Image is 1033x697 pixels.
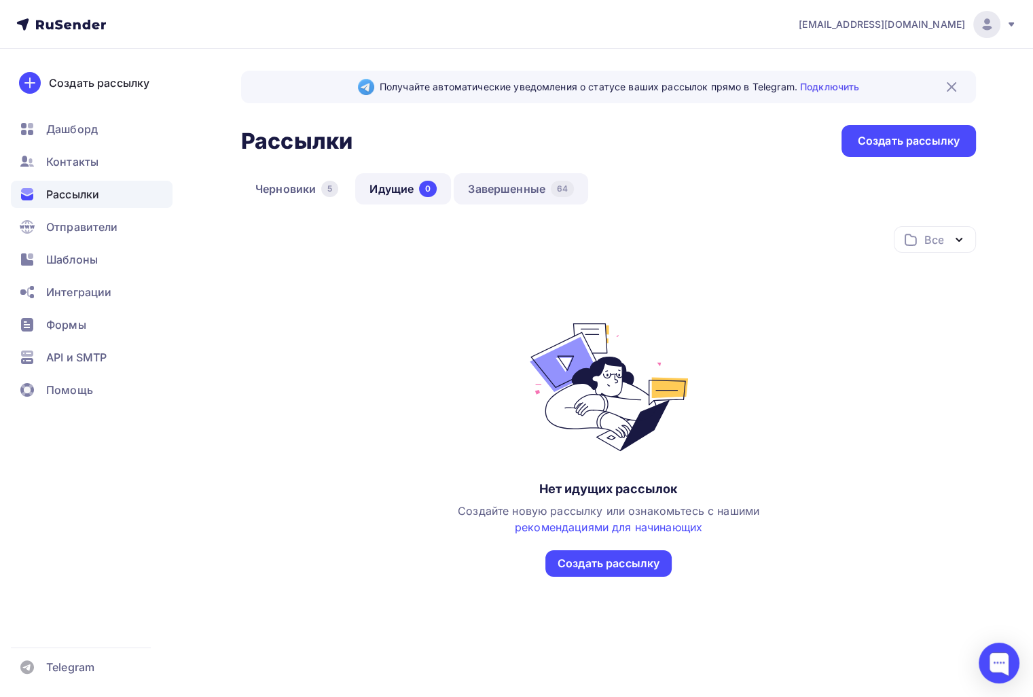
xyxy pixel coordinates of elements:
img: Telegram [358,79,374,95]
a: Дашборд [11,115,173,143]
a: Формы [11,311,173,338]
a: Контакты [11,148,173,175]
a: Идущие0 [355,173,451,204]
div: 64 [551,181,574,197]
a: Подключить [800,81,859,92]
span: Формы [46,317,86,333]
div: Все [924,232,943,248]
a: Завершенные64 [454,173,588,204]
a: Черновики5 [241,173,352,204]
div: Создать рассылку [558,556,659,571]
span: Рассылки [46,186,99,202]
button: Все [894,226,976,253]
span: Отправители [46,219,118,235]
div: 0 [419,181,437,197]
span: Интеграции [46,284,111,300]
span: Создайте новую рассылку или ознакомьтесь с нашими [458,504,759,534]
span: [EMAIL_ADDRESS][DOMAIN_NAME] [799,18,965,31]
span: Дашборд [46,121,98,137]
div: Создать рассылку [49,75,149,91]
span: API и SMTP [46,349,107,365]
span: Шаблоны [46,251,98,268]
div: Создать рассылку [858,133,960,149]
span: Помощь [46,382,93,398]
a: рекомендациями для начинающих [515,520,702,534]
div: 5 [321,181,338,197]
a: Шаблоны [11,246,173,273]
a: Рассылки [11,181,173,208]
span: Контакты [46,154,98,170]
h2: Рассылки [241,128,352,155]
span: Получайте автоматические уведомления о статусе ваших рассылок прямо в Telegram. [380,80,859,94]
div: Нет идущих рассылок [539,481,678,497]
span: Telegram [46,659,94,675]
a: Отправители [11,213,173,240]
a: [EMAIL_ADDRESS][DOMAIN_NAME] [799,11,1017,38]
